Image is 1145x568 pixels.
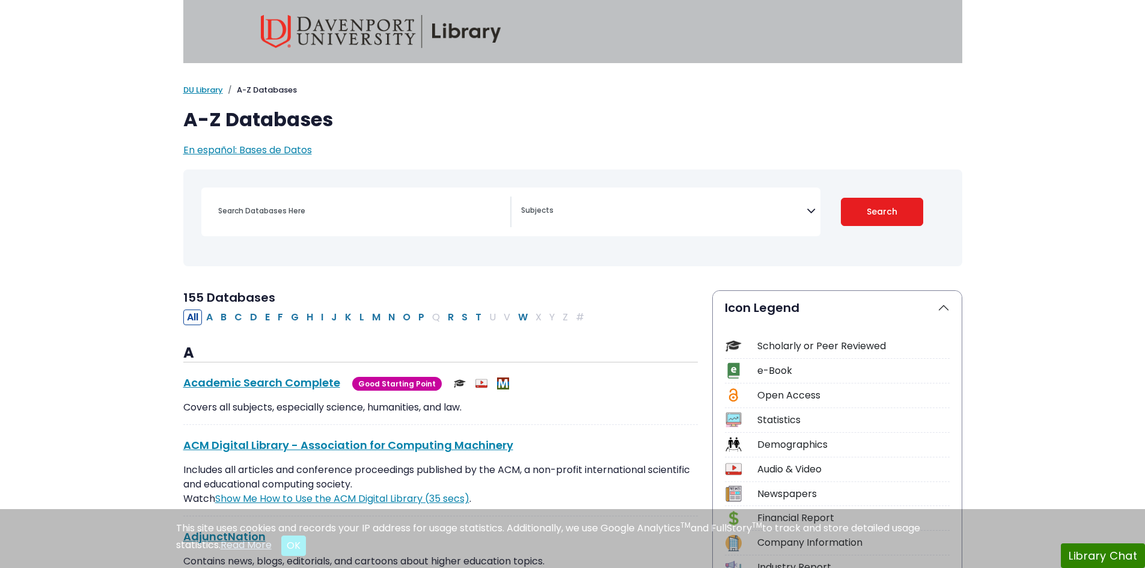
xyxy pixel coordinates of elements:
button: Filter Results H [303,310,317,325]
img: Icon Audio & Video [725,461,742,477]
h1: A-Z Databases [183,108,962,131]
button: Filter Results D [246,310,261,325]
button: Filter Results T [472,310,485,325]
img: Icon e-Book [725,362,742,379]
a: En español: Bases de Datos [183,143,312,157]
a: Link opens in new window [215,492,469,505]
sup: TM [680,520,691,530]
button: Submit for Search Results [841,198,923,226]
div: e-Book [757,364,950,378]
button: Close [281,536,306,556]
img: Icon Open Access [726,387,741,403]
div: Scholarly or Peer Reviewed [757,339,950,353]
img: Davenport University Library [261,15,501,48]
button: Filter Results L [356,310,368,325]
div: Newspapers [757,487,950,501]
button: Filter Results E [261,310,273,325]
button: Filter Results K [341,310,355,325]
img: Icon Demographics [725,436,742,453]
sup: TM [752,520,762,530]
button: Filter Results J [328,310,341,325]
span: Good Starting Point [352,377,442,391]
button: Filter Results S [458,310,471,325]
button: Icon Legend [713,291,962,325]
button: Filter Results A [203,310,216,325]
button: Filter Results I [317,310,327,325]
div: Statistics [757,413,950,427]
img: Scholarly or Peer Reviewed [454,377,466,389]
div: Open Access [757,388,950,403]
input: Search database by title or keyword [211,202,510,219]
button: Library Chat [1061,543,1145,568]
div: Audio & Video [757,462,950,477]
div: This site uses cookies and records your IP address for usage statistics. Additionally, we use Goo... [176,521,969,556]
p: Includes all articles and conference proceedings published by the ACM, a non-profit international... [183,463,698,506]
nav: breadcrumb [183,84,962,96]
h3: A [183,344,698,362]
img: Audio & Video [475,377,487,389]
img: MeL (Michigan electronic Library) [497,377,509,389]
a: DU Library [183,84,223,96]
a: Read More [221,538,272,552]
a: ACM Digital Library - Association for Computing Machinery [183,438,513,453]
button: Filter Results N [385,310,398,325]
button: Filter Results F [274,310,287,325]
button: Filter Results C [231,310,246,325]
a: Academic Search Complete [183,375,340,390]
button: Filter Results G [287,310,302,325]
div: Alpha-list to filter by first letter of database name [183,310,589,323]
button: Filter Results P [415,310,428,325]
img: Icon Statistics [725,412,742,428]
button: Filter Results R [444,310,457,325]
img: Icon Scholarly or Peer Reviewed [725,338,742,354]
button: Filter Results W [514,310,531,325]
nav: Search filters [183,169,962,266]
li: A-Z Databases [223,84,297,96]
button: Filter Results O [399,310,414,325]
span: 155 Databases [183,289,275,306]
div: Demographics [757,438,950,452]
button: All [183,310,202,325]
button: Filter Results M [368,310,384,325]
img: Icon Newspapers [725,486,742,502]
button: Filter Results B [217,310,230,325]
textarea: Search [521,207,807,216]
p: Covers all subjects, especially science, humanities, and law. [183,400,698,415]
